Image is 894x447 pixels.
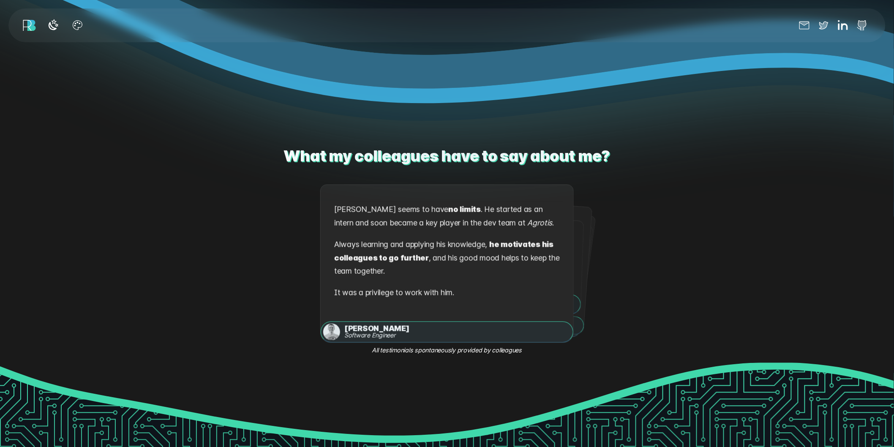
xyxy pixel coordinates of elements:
button: Previous testimonial [257,251,283,277]
p: It was a privilege to work with him. [334,286,560,303]
em: Agrotis [527,218,552,227]
p: Always learning and applying his knowledge, , and his good mood helps to keep the team together. [334,238,560,281]
p: [PERSON_NAME] seems to have . He started as an intern and soon became a key player in the dev tea... [334,203,560,233]
button: Next testimonial [611,251,637,277]
strong: he motivates his colleagues to go further [334,240,553,262]
strong: no limits [448,205,481,214]
em: All testimonials spontaneously provided by colleagues [372,345,522,356]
